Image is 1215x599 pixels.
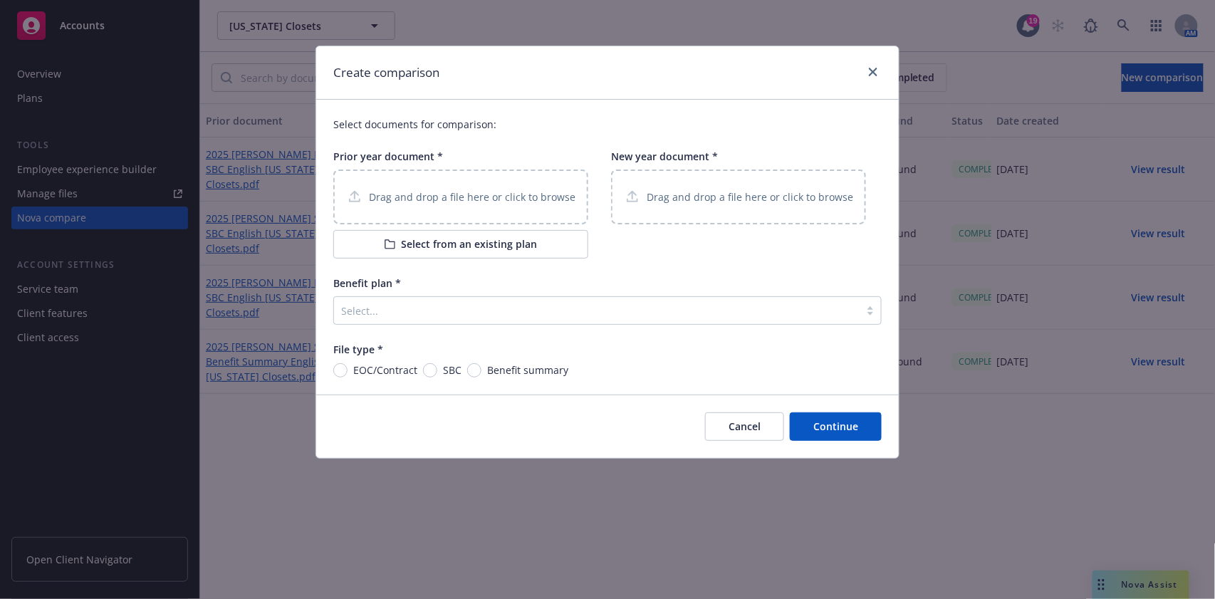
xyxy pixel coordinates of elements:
[353,363,417,377] span: EOC/Contract
[333,117,882,132] p: Select documents for comparison:
[333,230,588,259] button: Select from an existing plan
[705,412,784,441] button: Cancel
[333,170,588,224] div: Drag and drop a file here or click to browse
[333,63,439,82] h1: Create comparison
[443,363,462,377] span: SBC
[423,363,437,377] input: SBC
[611,170,866,224] div: Drag and drop a file here or click to browse
[333,363,348,377] input: EOC/Contract
[790,412,882,441] button: Continue
[487,363,568,377] span: Benefit summary
[865,63,882,80] a: close
[333,343,383,356] span: File type *
[369,189,575,204] p: Drag and drop a file here or click to browse
[333,150,443,163] span: Prior year document *
[467,363,481,377] input: Benefit summary
[333,276,401,290] span: Benefit plan *
[611,150,718,163] span: New year document *
[647,189,853,204] p: Drag and drop a file here or click to browse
